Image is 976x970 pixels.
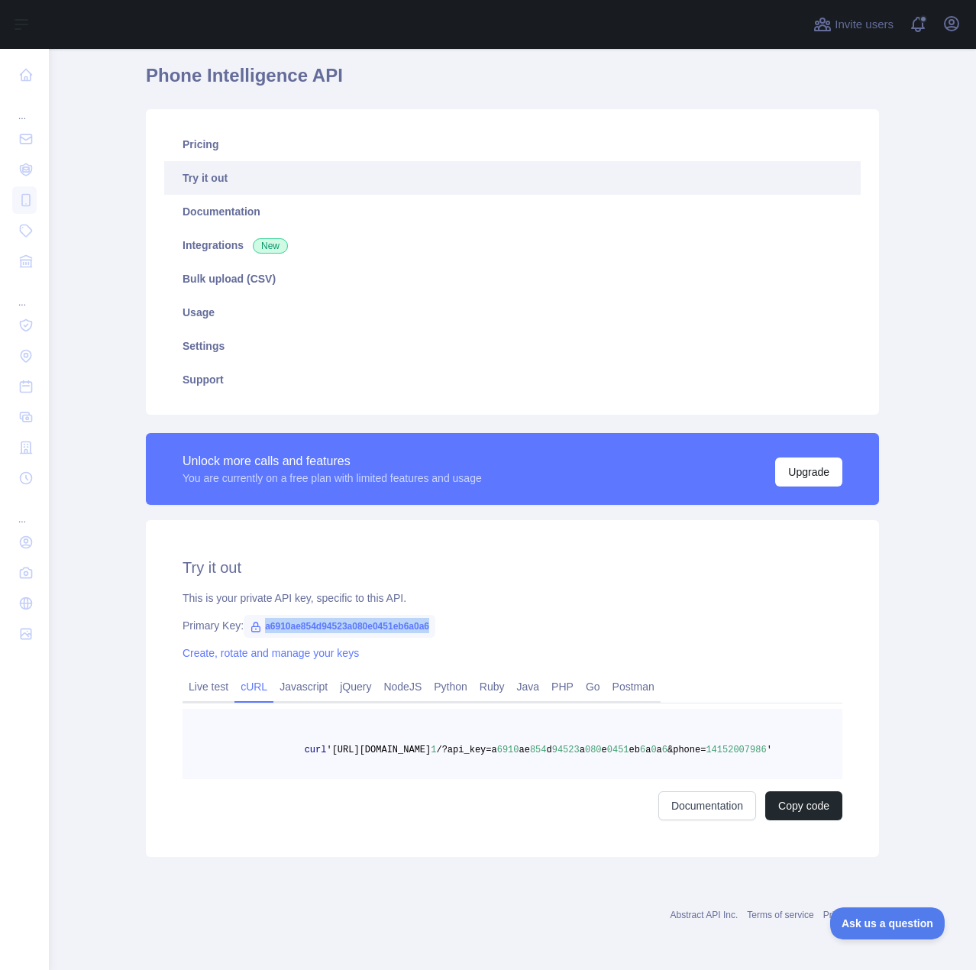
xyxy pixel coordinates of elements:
[377,674,428,699] a: NodeJS
[497,745,519,755] span: 6910
[767,745,772,755] span: '
[606,674,661,699] a: Postman
[326,745,431,755] span: '[URL][DOMAIN_NAME]
[658,791,756,820] a: Documentation
[671,910,738,920] a: Abstract API Inc.
[183,674,234,699] a: Live test
[651,745,656,755] span: 0
[273,674,334,699] a: Javascript
[640,745,645,755] span: 6
[164,329,861,363] a: Settings
[823,910,879,920] a: Privacy policy
[747,910,813,920] a: Terms of service
[545,674,580,699] a: PHP
[436,745,496,755] span: /?api_key=a
[183,470,482,486] div: You are currently on a free plan with limited features and usage
[775,458,842,487] button: Upgrade
[164,228,861,262] a: Integrations New
[662,745,667,755] span: 6
[835,16,894,34] span: Invite users
[12,495,37,525] div: ...
[657,745,662,755] span: a
[602,745,607,755] span: e
[607,745,629,755] span: 0451
[183,452,482,470] div: Unlock more calls and features
[580,674,606,699] a: Go
[183,590,842,606] div: This is your private API key, specific to this API.
[12,92,37,122] div: ...
[305,745,327,755] span: curl
[706,745,766,755] span: 14152007986
[629,745,640,755] span: eb
[164,195,861,228] a: Documentation
[473,674,511,699] a: Ruby
[810,12,897,37] button: Invite users
[164,161,861,195] a: Try it out
[645,745,651,755] span: a
[234,674,273,699] a: cURL
[183,557,842,578] h2: Try it out
[530,745,547,755] span: 854
[431,745,436,755] span: 1
[547,745,552,755] span: d
[164,296,861,329] a: Usage
[667,745,706,755] span: &phone=
[552,745,580,755] span: 94523
[585,745,602,755] span: 080
[164,363,861,396] a: Support
[519,745,530,755] span: ae
[244,615,435,638] span: a6910ae854d94523a080e0451eb6a0a6
[830,907,945,939] iframe: Toggle Customer Support
[765,791,842,820] button: Copy code
[428,674,473,699] a: Python
[183,618,842,633] div: Primary Key:
[164,262,861,296] a: Bulk upload (CSV)
[511,674,546,699] a: Java
[253,238,288,254] span: New
[183,647,359,659] a: Create, rotate and manage your keys
[334,674,377,699] a: jQuery
[580,745,585,755] span: a
[146,63,879,100] h1: Phone Intelligence API
[12,278,37,309] div: ...
[164,128,861,161] a: Pricing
